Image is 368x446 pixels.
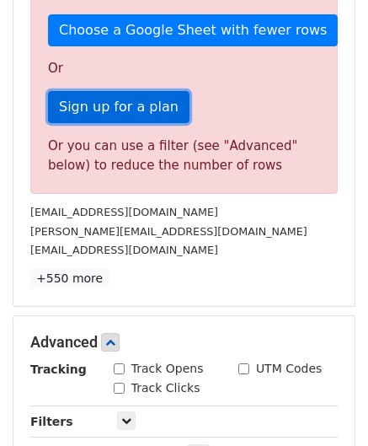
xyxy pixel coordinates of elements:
div: Or you can use a filter (see "Advanced" below) to reduce the number of rows [48,137,320,175]
label: Track Opens [131,360,204,378]
strong: Filters [30,415,73,428]
iframe: Chat Widget [284,365,368,446]
a: +550 more [30,268,109,289]
p: Or [48,60,320,78]
small: [EMAIL_ADDRESS][DOMAIN_NAME] [30,206,218,218]
label: UTM Codes [256,360,322,378]
small: [EMAIL_ADDRESS][DOMAIN_NAME] [30,244,218,256]
strong: Tracking [30,363,87,376]
small: [PERSON_NAME][EMAIL_ADDRESS][DOMAIN_NAME] [30,225,307,238]
a: Sign up for a plan [48,91,189,123]
h5: Advanced [30,333,338,352]
label: Track Clicks [131,379,200,397]
a: Choose a Google Sheet with fewer rows [48,14,338,46]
